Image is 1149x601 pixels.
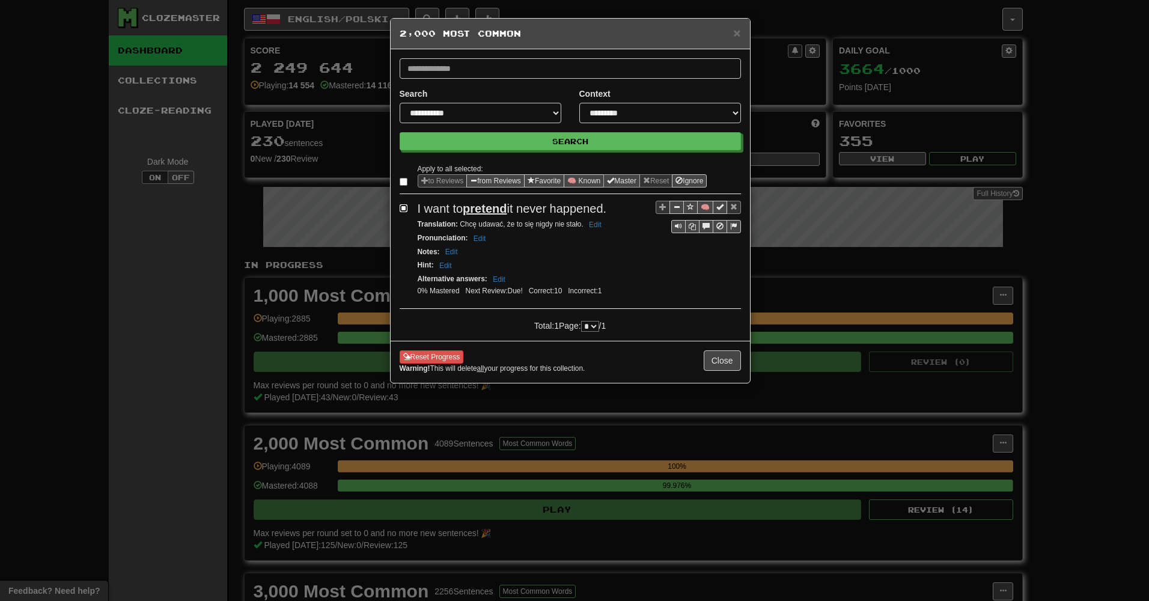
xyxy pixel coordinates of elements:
div: Sentence controls [656,200,741,233]
div: Sentence options [418,174,707,188]
button: Close [704,350,741,371]
button: Edit [470,232,490,245]
strong: Translation : [418,220,458,228]
li: 0% Mastered [415,286,463,296]
small: This will delete your progress for this collection. [400,364,585,374]
button: Reset Progress [400,350,464,364]
label: Context [579,88,611,100]
strong: Alternative answers : [418,275,487,283]
span: × [733,26,740,40]
button: to Reviews [418,174,468,188]
button: Edit [442,245,462,258]
li: Next Review: [463,286,526,296]
div: Total: 1 Page: / 1 [510,315,630,332]
strong: Notes : [418,248,440,256]
button: Master [603,174,640,188]
h5: 2,000 Most Common [400,28,741,40]
button: 🧠 Known [564,174,604,188]
span: 2025-09-20 [508,287,523,295]
button: from Reviews [466,174,525,188]
li: Incorrect: 1 [565,286,605,296]
button: Ignore [672,174,707,188]
button: Edit [489,273,509,286]
strong: Warning! [400,364,430,373]
button: Reset [639,174,672,188]
button: Edit [436,259,456,272]
strong: Pronunciation : [418,234,468,242]
span: I want to it never happened. [418,202,607,215]
button: Close [733,26,740,39]
small: Apply to all selected: [418,165,483,173]
label: Search [400,88,428,100]
small: Chcę udawać, że to się nigdy nie stało. [418,220,605,228]
button: Edit [585,218,605,231]
button: Search [400,132,741,150]
button: 🧠 [697,201,713,214]
li: Correct: 10 [526,286,565,296]
strong: Hint : [418,261,434,269]
button: Favorite [524,174,564,188]
u: all [477,364,484,373]
u: pretend [463,202,507,215]
div: Sentence controls [671,220,741,233]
